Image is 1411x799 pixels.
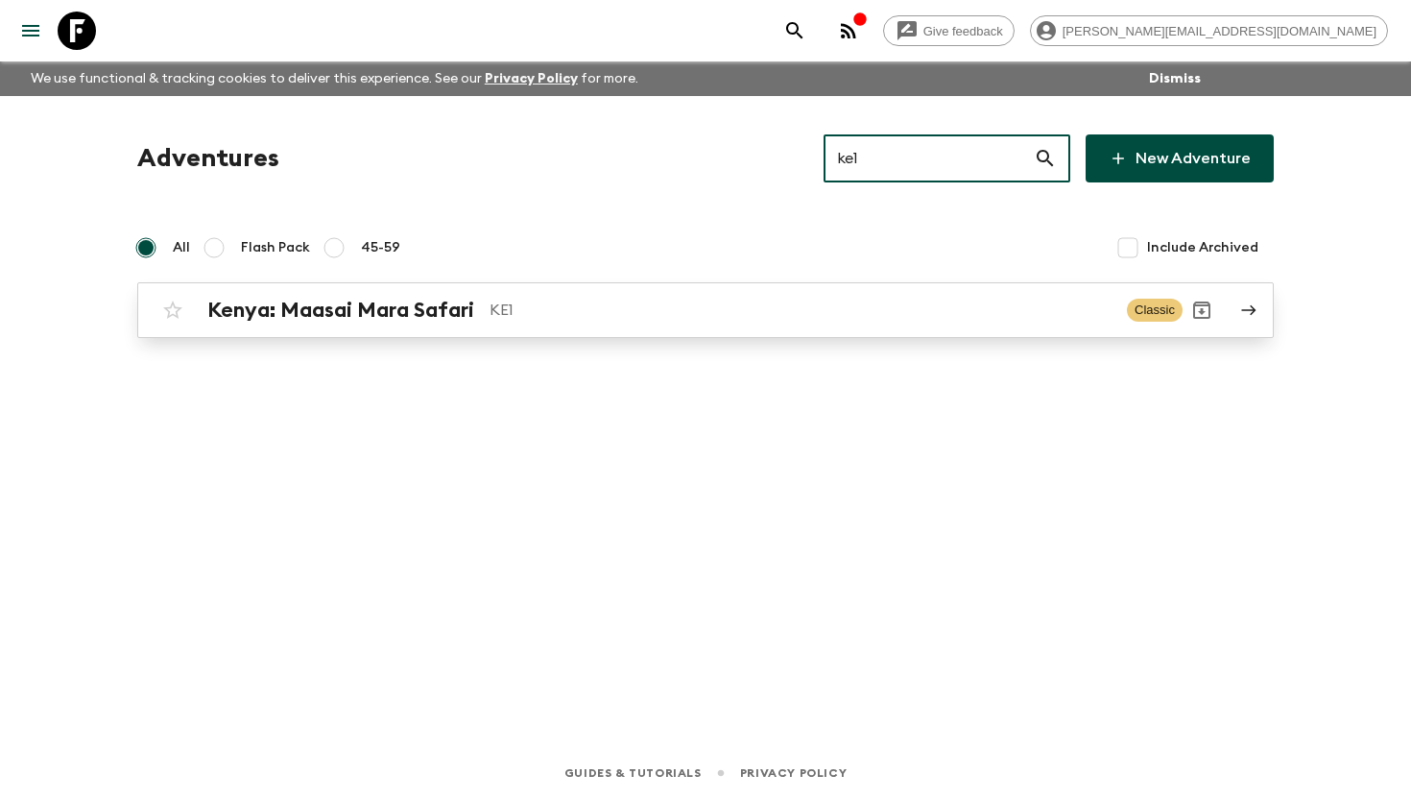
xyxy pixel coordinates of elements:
[23,61,646,96] p: We use functional & tracking cookies to deliver this experience. See our for more.
[1147,238,1258,257] span: Include Archived
[485,72,578,85] a: Privacy Policy
[1144,65,1206,92] button: Dismiss
[883,15,1015,46] a: Give feedback
[241,238,310,257] span: Flash Pack
[776,12,814,50] button: search adventures
[564,763,702,784] a: Guides & Tutorials
[490,299,1112,322] p: KE1
[1030,15,1388,46] div: [PERSON_NAME][EMAIL_ADDRESS][DOMAIN_NAME]
[913,24,1014,38] span: Give feedback
[137,282,1274,338] a: Kenya: Maasai Mara SafariKE1ClassicArchive
[740,763,847,784] a: Privacy Policy
[824,132,1034,185] input: e.g. AR1, Argentina
[173,238,190,257] span: All
[137,139,279,178] h1: Adventures
[1052,24,1387,38] span: [PERSON_NAME][EMAIL_ADDRESS][DOMAIN_NAME]
[12,12,50,50] button: menu
[1127,299,1183,322] span: Classic
[1183,291,1221,329] button: Archive
[361,238,400,257] span: 45-59
[1086,134,1274,182] a: New Adventure
[207,298,474,323] h2: Kenya: Maasai Mara Safari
